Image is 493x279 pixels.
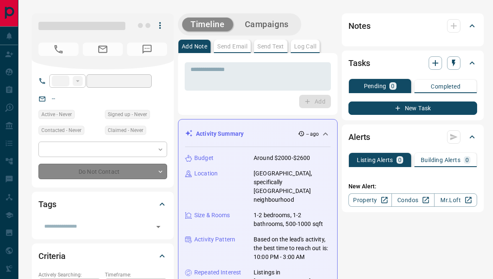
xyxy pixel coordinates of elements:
a: -- [52,95,55,102]
div: Do Not Contact [38,164,167,179]
span: Contacted - Never [41,126,81,134]
h2: Notes [348,19,370,33]
p: Building Alerts [421,157,460,163]
a: Mr.Loft [434,193,477,207]
h2: Tags [38,198,56,211]
span: No Email [83,43,123,56]
p: Size & Rooms [194,211,230,220]
p: Around $2000-$2600 [254,154,310,162]
p: Based on the lead's activity, the best time to reach out is: 10:00 PM - 3:00 AM [254,235,330,261]
div: Notes [348,16,477,36]
p: Add Note [182,43,207,49]
p: 0 [465,157,469,163]
span: No Number [38,43,79,56]
button: Timeline [182,18,233,31]
p: Repeated Interest [194,268,241,277]
p: -- ago [306,130,319,138]
p: 1-2 bedrooms, 1-2 bathrooms, 500-1000 sqft [254,211,330,228]
p: Listing Alerts [357,157,393,163]
h2: Tasks [348,56,370,70]
button: Campaigns [236,18,297,31]
a: Condos [391,193,435,207]
p: Budget [194,154,213,162]
p: Location [194,169,218,178]
div: Tags [38,194,167,214]
p: Activity Summary [196,129,244,138]
h2: Alerts [348,130,370,144]
div: Criteria [38,246,167,266]
span: No Number [127,43,167,56]
p: New Alert: [348,182,477,191]
div: Tasks [348,53,477,73]
p: Actively Searching: [38,271,101,279]
button: Open [152,221,164,233]
p: Completed [431,84,460,89]
button: New Task [348,101,477,115]
p: 0 [398,157,402,163]
p: Activity Pattern [194,235,235,244]
a: Property [348,193,391,207]
span: Claimed - Never [108,126,143,134]
p: Timeframe: [105,271,167,279]
p: [GEOGRAPHIC_DATA], specifically [GEOGRAPHIC_DATA] neighbourhood [254,169,330,204]
div: Alerts [348,127,477,147]
div: Activity Summary-- ago [185,126,330,142]
p: 0 [391,83,394,89]
span: Signed up - Never [108,110,147,119]
span: Active - Never [41,110,72,119]
h2: Criteria [38,249,66,263]
p: Pending [364,83,386,89]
